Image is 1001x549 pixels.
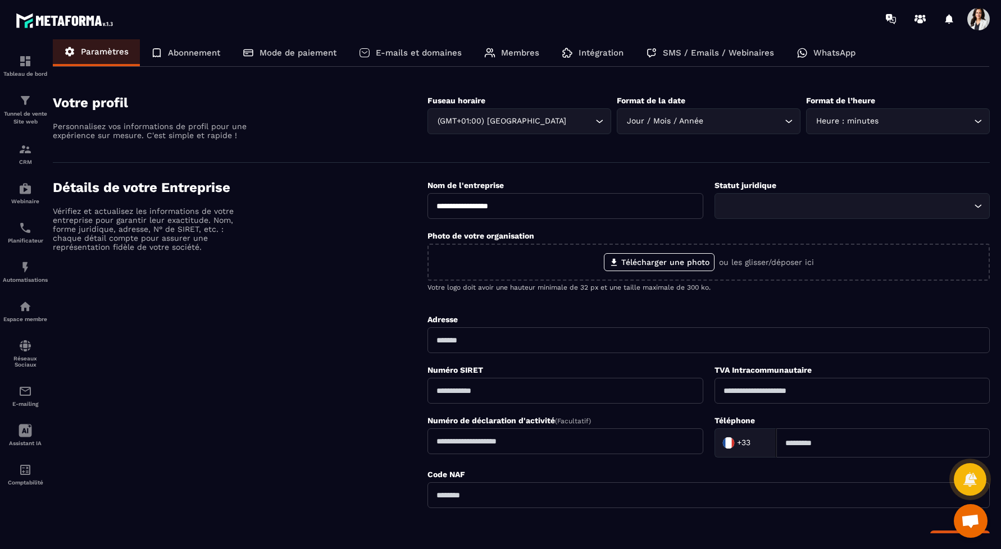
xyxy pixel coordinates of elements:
label: Télécharger une photo [604,253,715,271]
p: Votre logo doit avoir une hauteur minimale de 32 px et une taille maximale de 300 ko. [427,283,990,291]
label: Téléphone [715,416,755,425]
input: Search for option [568,115,593,127]
p: Tableau de bord [3,71,48,77]
input: Search for option [753,434,765,451]
span: Heure : minutes [813,115,881,127]
a: schedulerschedulerPlanificateur [3,213,48,252]
div: Ouvrir le chat [954,504,988,538]
div: Search for option [617,108,800,134]
img: automations [19,260,32,274]
img: automations [19,182,32,195]
p: CRM [3,159,48,165]
p: Paramètres [81,47,129,57]
label: Code NAF [427,470,465,479]
label: TVA Intracommunautaire [715,365,812,374]
img: accountant [19,463,32,477]
label: Statut juridique [715,181,776,190]
a: emailemailE-mailing [3,376,48,415]
p: Abonnement [168,48,220,58]
p: Espace membre [3,316,48,322]
label: Photo de votre organisation [427,231,534,240]
p: Réseaux Sociaux [3,355,48,368]
p: Automatisations [3,277,48,283]
label: Numéro de déclaration d'activité [427,416,591,425]
img: formation [19,143,32,156]
a: Assistant IA [3,415,48,455]
div: Search for option [715,193,990,219]
img: email [19,385,32,398]
div: Search for option [806,108,990,134]
h4: Détails de votre Entreprise [53,180,427,195]
a: formationformationTunnel de vente Site web [3,85,48,134]
div: Search for option [427,108,611,134]
span: (GMT+01:00) [GEOGRAPHIC_DATA] [435,115,568,127]
div: Search for option [715,428,776,457]
img: logo [16,10,117,31]
img: automations [19,300,32,313]
a: automationsautomationsWebinaire [3,173,48,213]
span: +33 [737,437,750,449]
p: WhatsApp [813,48,856,58]
p: Mode de paiement [260,48,336,58]
p: E-mailing [3,401,48,407]
p: E-mails et domaines [376,48,462,58]
a: automationsautomationsEspace membre [3,291,48,331]
p: SMS / Emails / Webinaires [663,48,774,58]
img: social-network [19,339,32,353]
a: automationsautomationsAutomatisations [3,252,48,291]
a: social-networksocial-networkRéseaux Sociaux [3,331,48,376]
p: Personnalisez vos informations de profil pour une expérience sur mesure. C'est simple et rapide ! [53,122,249,140]
img: formation [19,94,32,107]
label: Format de l’heure [806,96,875,105]
span: Jour / Mois / Année [624,115,706,127]
span: (Facultatif) [555,417,591,425]
p: Webinaire [3,198,48,204]
a: accountantaccountantComptabilité [3,455,48,494]
label: Format de la date [617,96,685,105]
p: Vérifiez et actualisez les informations de votre entreprise pour garantir leur exactitude. Nom, f... [53,207,249,251]
label: Numéro SIRET [427,365,483,374]
label: Fuseau horaire [427,96,485,105]
label: Nom de l'entreprise [427,181,504,190]
p: Assistant IA [3,440,48,446]
p: Comptabilité [3,479,48,486]
p: Tunnel de vente Site web [3,110,48,126]
p: Intégration [579,48,624,58]
a: formationformationCRM [3,134,48,173]
input: Search for option [706,115,782,127]
h4: Votre profil [53,95,427,111]
img: scheduler [19,221,32,235]
input: Search for option [881,115,971,127]
label: Adresse [427,315,458,324]
img: formation [19,54,32,68]
p: Membres [501,48,539,58]
a: formationformationTableau de bord [3,46,48,85]
p: ou les glisser/déposer ici [719,258,814,267]
input: Search for option [722,200,971,212]
p: Planificateur [3,237,48,244]
img: Country Flag [717,432,740,454]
